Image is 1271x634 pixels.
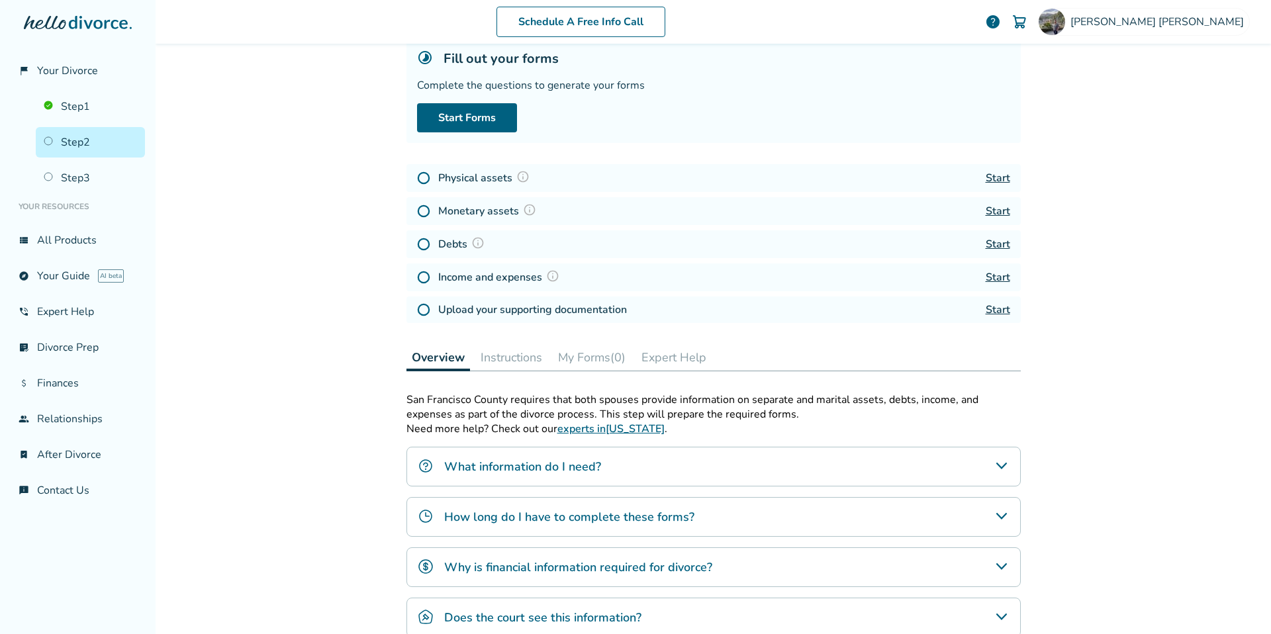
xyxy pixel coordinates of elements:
[471,236,485,249] img: Question Mark
[986,302,1010,317] a: Start
[417,271,430,284] img: Not Started
[444,50,559,68] h5: Fill out your forms
[985,14,1001,30] a: help
[417,303,430,316] img: Not Started
[438,169,534,187] h4: Physical assets
[417,78,1010,93] div: Complete the questions to generate your forms
[19,378,29,388] span: attach_money
[438,236,489,253] h4: Debts
[11,475,145,506] a: chat_infoContact Us
[37,64,98,78] span: Your Divorce
[19,449,29,460] span: bookmark_check
[19,306,29,317] span: phone_in_talk
[406,447,1021,486] div: What information do I need?
[546,269,559,283] img: Question Mark
[19,271,29,281] span: explore
[406,344,470,371] button: Overview
[36,163,145,193] a: Step3
[418,609,434,625] img: Does the court see this information?
[516,170,530,183] img: Question Mark
[418,559,434,574] img: Why is financial information required for divorce?
[19,235,29,246] span: view_list
[986,270,1010,285] a: Start
[636,344,712,371] button: Expert Help
[444,508,694,525] h4: How long do I have to complete these forms?
[11,332,145,363] a: list_alt_checkDivorce Prep
[986,237,1010,251] a: Start
[11,193,145,220] li: Your Resources
[11,368,145,398] a: attach_moneyFinances
[19,342,29,353] span: list_alt_check
[475,344,547,371] button: Instructions
[406,547,1021,587] div: Why is financial information required for divorce?
[19,66,29,76] span: flag_2
[1070,15,1249,29] span: [PERSON_NAME] [PERSON_NAME]
[11,439,145,470] a: bookmark_checkAfter Divorce
[438,269,563,286] h4: Income and expenses
[986,204,1010,218] a: Start
[11,404,145,434] a: groupRelationships
[523,203,536,216] img: Question Mark
[19,485,29,496] span: chat_info
[406,392,1021,422] p: San Francisco County requires that both spouses provide information on separate and marital asset...
[417,171,430,185] img: Not Started
[36,127,145,158] a: Step2
[19,414,29,424] span: group
[98,269,124,283] span: AI beta
[1039,9,1065,35] img: Joseph Dimick
[438,302,627,318] h4: Upload your supporting documentation
[553,344,631,371] button: My Forms(0)
[417,204,430,218] img: Not Started
[444,559,712,576] h4: Why is financial information required for divorce?
[986,171,1010,185] a: Start
[418,458,434,474] img: What information do I need?
[444,458,601,475] h4: What information do I need?
[406,422,1021,436] p: Need more help? Check out our .
[11,225,145,255] a: view_listAll Products
[417,238,430,251] img: Not Started
[417,103,517,132] a: Start Forms
[1205,570,1271,634] iframe: Chat Widget
[406,497,1021,537] div: How long do I have to complete these forms?
[1012,14,1027,30] img: Cart
[496,7,665,37] a: Schedule A Free Info Call
[36,91,145,122] a: Step1
[11,56,145,86] a: flag_2Your Divorce
[418,508,434,524] img: How long do I have to complete these forms?
[11,296,145,327] a: phone_in_talkExpert Help
[557,422,665,436] a: experts in[US_STATE]
[11,261,145,291] a: exploreYour GuideAI beta
[438,203,540,220] h4: Monetary assets
[444,609,641,626] h4: Does the court see this information?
